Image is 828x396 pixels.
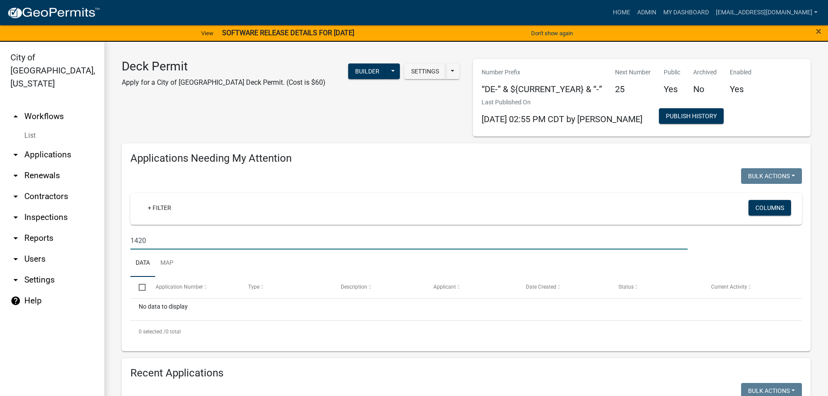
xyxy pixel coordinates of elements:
p: Last Published On [482,98,642,107]
span: Status [619,284,634,290]
span: × [816,25,821,37]
p: Enabled [730,68,752,77]
datatable-header-cell: Description [333,277,425,298]
h3: Deck Permit [122,59,326,74]
span: Applicant [433,284,456,290]
a: Map [155,250,179,277]
a: My Dashboard [660,4,712,21]
p: Number Prefix [482,68,602,77]
span: Description [341,284,367,290]
h5: “DE-” & ${CURRENT_YEAR} & “-” [482,84,602,94]
h4: Recent Applications [130,367,802,379]
i: arrow_drop_down [10,275,21,285]
strong: SOFTWARE RELEASE DETAILS FOR [DATE] [222,29,354,37]
h5: Yes [730,84,752,94]
a: Data [130,250,155,277]
i: arrow_drop_down [10,150,21,160]
a: + Filter [141,200,178,216]
button: Columns [748,200,791,216]
datatable-header-cell: Status [610,277,703,298]
p: Archived [693,68,717,77]
input: Search for applications [130,232,688,250]
span: Current Activity [711,284,747,290]
h5: Yes [664,84,680,94]
button: Settings [404,63,446,79]
datatable-header-cell: Select [130,277,147,298]
a: View [198,26,217,40]
button: Publish History [659,108,724,124]
span: [DATE] 02:55 PM CDT by [PERSON_NAME] [482,114,642,124]
h5: No [693,84,717,94]
p: Public [664,68,680,77]
span: Date Created [526,284,556,290]
i: arrow_drop_down [10,233,21,243]
div: No data to display [130,299,802,320]
i: help [10,296,21,306]
datatable-header-cell: Application Number [147,277,239,298]
h4: Applications Needing My Attention [130,152,802,165]
wm-modal-confirm: Workflow Publish History [659,113,724,120]
i: arrow_drop_down [10,170,21,181]
button: Close [816,26,821,37]
i: arrow_drop_down [10,191,21,202]
a: [EMAIL_ADDRESS][DOMAIN_NAME] [712,4,821,21]
datatable-header-cell: Applicant [425,277,518,298]
datatable-header-cell: Current Activity [703,277,795,298]
button: Bulk Actions [741,168,802,184]
span: Application Number [156,284,203,290]
a: Home [609,4,634,21]
h5: 25 [615,84,651,94]
p: Apply for a City of [GEOGRAPHIC_DATA] Deck Permit. (Cost is $60) [122,77,326,88]
div: 0 total [130,321,802,343]
a: Admin [634,4,660,21]
span: 0 selected / [139,329,166,335]
span: Type [248,284,259,290]
button: Builder [348,63,386,79]
button: Don't show again [528,26,576,40]
i: arrow_drop_up [10,111,21,122]
datatable-header-cell: Type [239,277,332,298]
p: Next Number [615,68,651,77]
i: arrow_drop_down [10,254,21,264]
datatable-header-cell: Date Created [518,277,610,298]
i: arrow_drop_down [10,212,21,223]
